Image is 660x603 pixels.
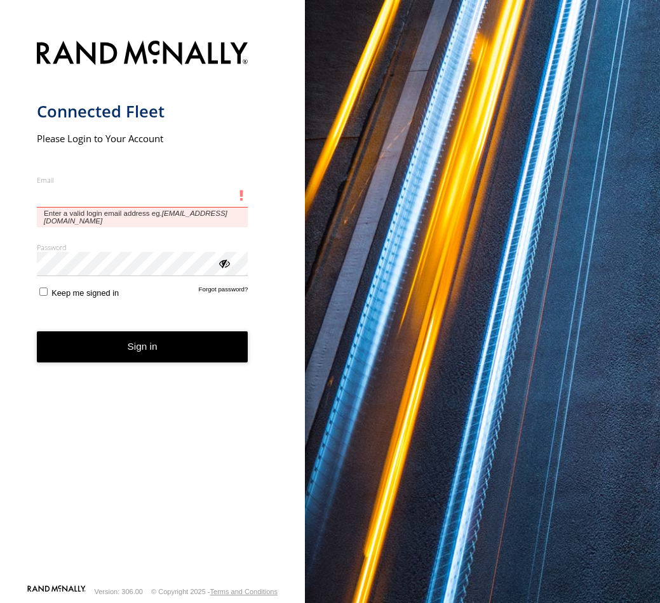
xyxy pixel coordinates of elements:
[37,242,248,252] label: Password
[44,209,227,225] em: [EMAIL_ADDRESS][DOMAIN_NAME]
[27,585,86,598] a: Visit our Website
[37,208,248,227] span: Enter a valid login email address eg.
[217,256,230,269] div: ViewPassword
[210,588,278,595] a: Terms and Conditions
[51,288,119,298] span: Keep me signed in
[199,286,248,298] a: Forgot password?
[37,331,248,362] button: Sign in
[37,38,248,70] img: Rand McNally
[95,588,143,595] div: Version: 306.00
[37,101,248,122] h1: Connected Fleet
[37,33,269,584] form: main
[151,588,278,595] div: © Copyright 2025 -
[39,288,48,296] input: Keep me signed in
[37,132,248,145] h2: Please Login to Your Account
[37,175,248,185] label: Email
